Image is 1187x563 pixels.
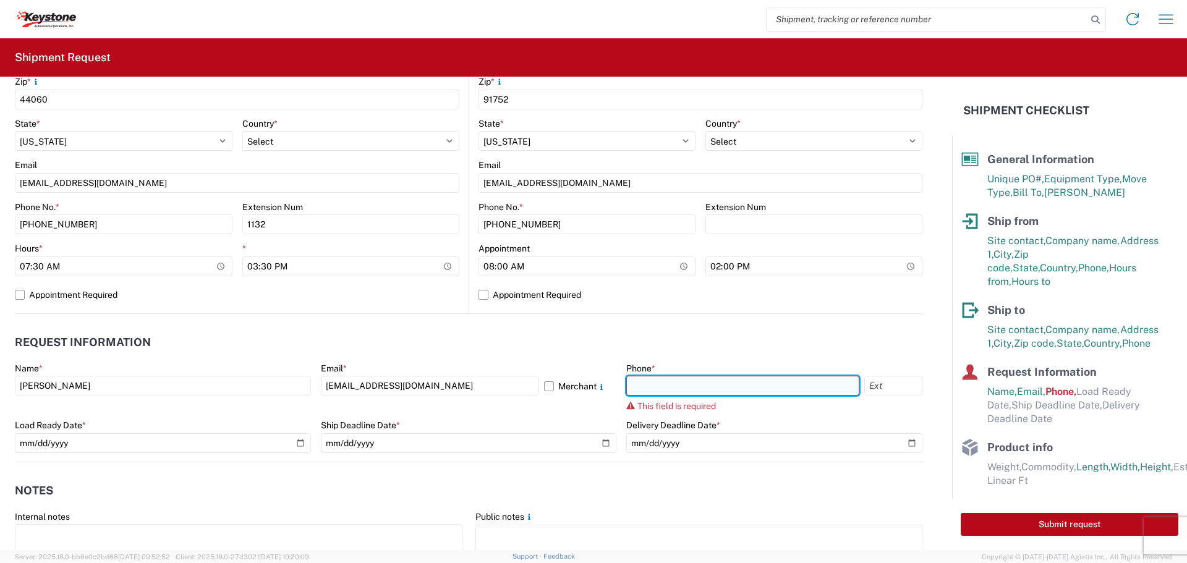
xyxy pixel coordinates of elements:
[987,461,1021,473] span: Weight,
[544,376,617,396] label: Merchant
[1045,324,1120,336] span: Company name,
[987,324,1045,336] span: Site contact,
[963,103,1089,118] h2: Shipment Checklist
[961,513,1178,536] button: Submit request
[15,336,151,349] h2: Request Information
[987,235,1045,247] span: Site contact,
[242,201,303,213] label: Extension Num
[987,303,1025,316] span: Ship to
[1076,461,1110,473] span: Length,
[987,214,1039,227] span: Ship from
[1084,337,1122,349] span: Country,
[1044,173,1122,185] span: Equipment Type,
[987,441,1053,454] span: Product info
[626,420,720,431] label: Delivery Deadline Date
[15,243,43,254] label: Hours
[1078,262,1109,274] span: Phone,
[637,401,716,411] span: This field is required
[982,551,1172,562] span: Copyright © [DATE]-[DATE] Agistix Inc., All Rights Reserved
[118,553,170,561] span: [DATE] 09:52:52
[1021,461,1076,473] span: Commodity,
[15,50,111,65] h2: Shipment Request
[1122,337,1151,349] span: Phone
[1040,262,1078,274] span: Country,
[15,76,41,87] label: Zip
[1140,461,1173,473] span: Height,
[321,420,400,431] label: Ship Deadline Date
[1014,337,1057,349] span: Zip code,
[993,248,1014,260] span: City,
[993,337,1014,349] span: City,
[176,553,309,561] span: Client: 2025.18.0-27d3021
[705,201,766,213] label: Extension Num
[479,118,504,129] label: State
[321,363,347,374] label: Email
[479,159,501,171] label: Email
[987,153,1094,166] span: General Information
[705,118,741,129] label: Country
[1011,276,1050,287] span: Hours to
[15,159,37,171] label: Email
[513,552,543,560] a: Support
[15,553,170,561] span: Server: 2025.18.0-bb0e0c2bd68
[479,76,504,87] label: Zip
[475,511,534,522] label: Public notes
[259,553,309,561] span: [DATE] 10:20:09
[1017,386,1045,397] span: Email,
[479,285,922,305] label: Appointment Required
[543,552,575,560] a: Feedback
[987,173,1044,185] span: Unique PO#,
[1045,235,1120,247] span: Company name,
[1057,337,1084,349] span: State,
[1044,187,1125,198] span: [PERSON_NAME]
[15,363,43,374] label: Name
[242,118,278,129] label: Country
[479,243,530,254] label: Appointment
[15,511,70,522] label: Internal notes
[864,376,922,396] input: Ext
[1011,399,1102,411] span: Ship Deadline Date,
[15,201,59,213] label: Phone No.
[15,420,86,431] label: Load Ready Date
[15,485,53,497] h2: Notes
[1013,187,1044,198] span: Bill To,
[1045,386,1076,397] span: Phone,
[1110,461,1140,473] span: Width,
[15,285,459,305] label: Appointment Required
[987,386,1017,397] span: Name,
[626,363,655,374] label: Phone
[1013,262,1040,274] span: State,
[767,7,1087,31] input: Shipment, tracking or reference number
[479,201,523,213] label: Phone No.
[15,118,40,129] label: State
[987,365,1097,378] span: Request Information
